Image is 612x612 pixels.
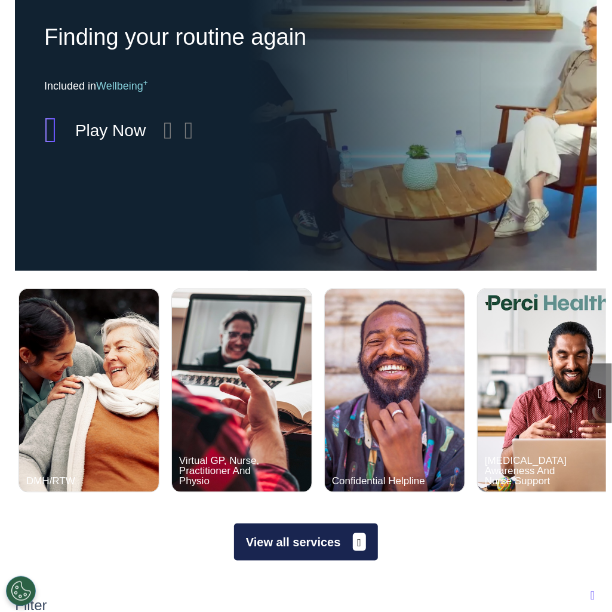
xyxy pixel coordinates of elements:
[44,78,364,94] div: Included in
[234,524,378,561] button: View all services
[44,20,364,54] div: Finding your routine again
[26,476,124,486] div: DMH/RTW
[6,576,36,606] button: Open Preferences
[179,456,277,486] div: Virtual GP, Nurse, Practitioner And Physio
[143,78,148,87] sup: +
[332,476,430,486] div: Confidential Helpline
[75,118,146,143] div: Play Now
[485,456,583,486] div: [MEDICAL_DATA] Awareness And Nurse Support
[96,80,148,92] span: Wellbeing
